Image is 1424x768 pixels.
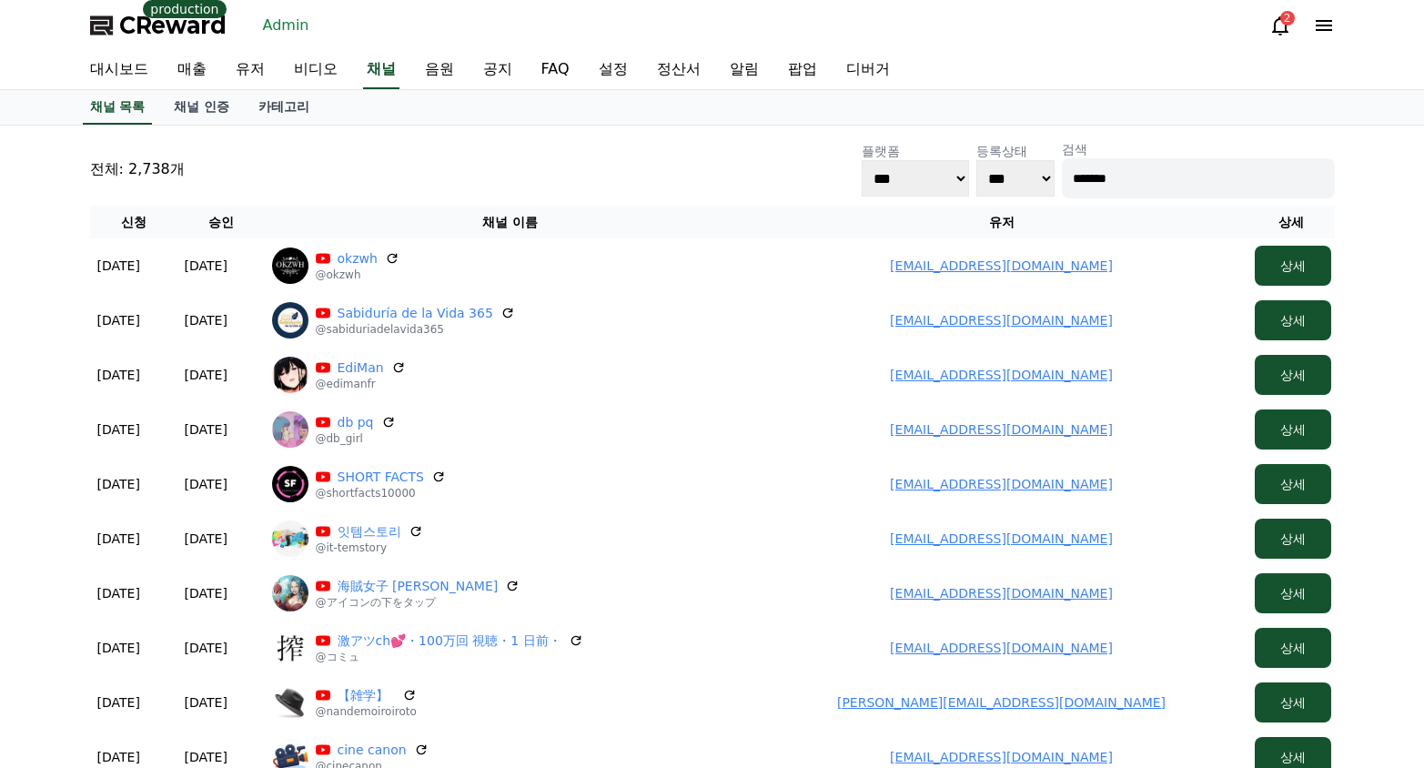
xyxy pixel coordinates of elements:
a: 매출 [163,51,221,89]
p: [DATE] [97,257,140,275]
a: 디버거 [832,51,904,89]
span: Home [46,604,78,619]
p: [DATE] [185,366,227,384]
a: 상세 [1255,695,1331,710]
p: @okzwh [316,268,399,282]
a: 알림 [715,51,773,89]
img: db pq [272,411,308,448]
a: [EMAIL_ADDRESS][DOMAIN_NAME] [890,258,1113,273]
a: 2 [1269,15,1291,36]
img: EdiMan [272,357,308,393]
a: Settings [235,577,349,622]
a: Admin [256,11,317,40]
p: 등록상태 [976,142,1055,160]
a: 상세 [1255,750,1331,764]
p: 플랫폼 [862,142,969,160]
p: [DATE] [185,420,227,439]
p: @db_girl [316,431,396,446]
a: cine canon [338,741,407,759]
p: @アイコンの下をタップ [316,595,520,610]
a: [EMAIL_ADDRESS][DOMAIN_NAME] [890,422,1113,437]
span: Messages [151,605,205,620]
p: [DATE] [185,311,227,329]
a: 상세 [1255,258,1331,273]
button: 상세 [1255,628,1331,668]
th: 채널 이름 [265,206,756,238]
button: 상세 [1255,409,1331,450]
p: [DATE] [185,639,227,657]
a: 공지 [469,51,527,89]
p: [DATE] [185,475,227,493]
a: CReward [90,11,227,40]
a: 카테고리 [244,90,324,125]
a: 상세 [1255,531,1331,546]
a: [EMAIL_ADDRESS][DOMAIN_NAME] [890,477,1113,491]
a: okzwh [338,249,378,268]
a: Sabiduría de la Vida 365 [338,304,493,322]
a: [EMAIL_ADDRESS][DOMAIN_NAME] [890,368,1113,382]
a: 상세 [1255,641,1331,655]
a: [EMAIL_ADDRESS][DOMAIN_NAME] [890,531,1113,546]
p: @コミュ [316,650,583,664]
th: 신청 [90,206,177,238]
a: SHORT FACTS [338,468,424,486]
p: [DATE] [185,584,227,602]
img: 海賊女子 ゆり [272,575,308,611]
a: 잇템스토리 [338,522,401,541]
a: FAQ [527,51,584,89]
a: [PERSON_NAME][EMAIL_ADDRESS][DOMAIN_NAME] [837,695,1166,710]
p: 검색 [1062,140,1335,158]
a: 【雑学】 [338,686,395,704]
th: 유저 [756,206,1247,238]
a: 상세 [1255,368,1331,382]
a: 채널 [363,51,399,89]
a: 상세 [1255,422,1331,437]
a: 채널 인증 [159,90,244,125]
span: Settings [269,604,314,619]
a: 비디오 [279,51,352,89]
a: 상세 [1255,477,1331,491]
p: [DATE] [97,693,140,712]
div: 2 [1280,11,1295,25]
p: [DATE] [97,584,140,602]
a: db pq [338,413,374,431]
a: [EMAIL_ADDRESS][DOMAIN_NAME] [890,313,1113,328]
p: [DATE] [97,311,140,329]
a: [EMAIL_ADDRESS][DOMAIN_NAME] [890,641,1113,655]
p: [DATE] [97,420,140,439]
th: 상세 [1247,206,1335,238]
p: [DATE] [185,530,227,548]
img: SHORT FACTS [272,466,308,502]
p: @nandemoiroiroto [316,704,417,719]
button: 상세 [1255,519,1331,559]
a: 상세 [1255,586,1331,601]
p: [DATE] [97,366,140,384]
a: 정산서 [642,51,715,89]
p: [DATE] [97,475,140,493]
button: 상세 [1255,464,1331,504]
button: 상세 [1255,573,1331,613]
button: 상세 [1255,682,1331,723]
a: [EMAIL_ADDRESS][DOMAIN_NAME] [890,586,1113,601]
p: @edimanfr [316,377,406,391]
a: Home [5,577,120,622]
p: [DATE] [185,748,227,766]
p: [DATE] [185,693,227,712]
p: [DATE] [97,530,140,548]
a: 음원 [410,51,469,89]
img: Sabiduría de la Vida 365 [272,302,308,339]
a: 팝업 [773,51,832,89]
a: 유저 [221,51,279,89]
p: @shortfacts10000 [316,486,446,500]
a: 激アツch💕・100万回 視聴・1 日前・ [338,632,561,650]
button: 상세 [1255,355,1331,395]
p: 전체: 2,738개 [90,158,185,180]
p: [DATE] [97,748,140,766]
button: 상세 [1255,300,1331,340]
img: okzwh [272,248,308,284]
th: 승인 [177,206,265,238]
p: @it-temstory [316,541,423,555]
a: 상세 [1255,313,1331,328]
a: 海賊女子 [PERSON_NAME] [338,577,499,595]
a: 설정 [584,51,642,89]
